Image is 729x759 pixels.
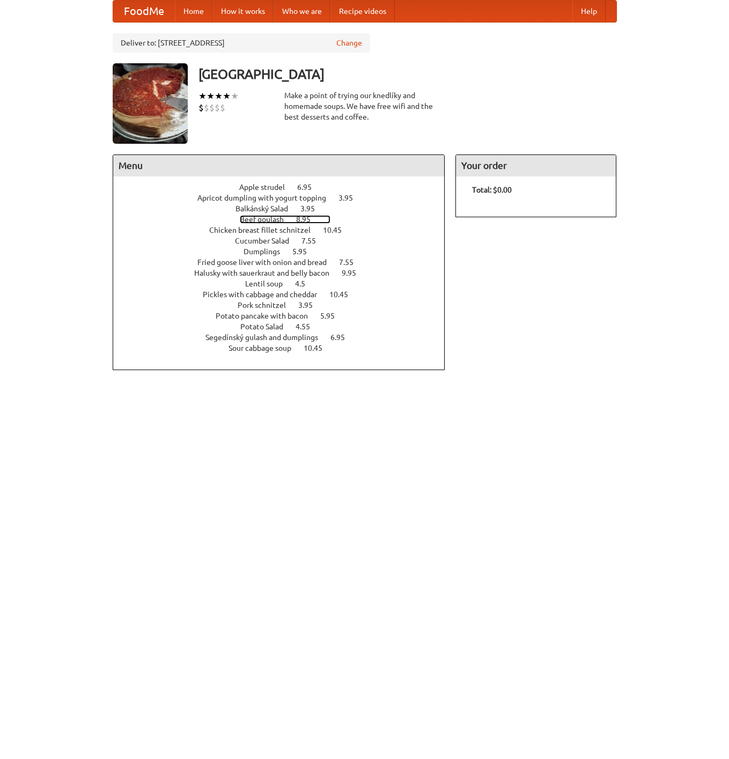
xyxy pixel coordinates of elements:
span: Cucumber Salad [235,237,300,245]
span: Dumplings [244,247,291,256]
span: Apple strudel [239,183,296,191]
li: $ [204,102,209,114]
a: Apricot dumpling with yogurt topping 3.95 [197,194,373,202]
div: Deliver to: [STREET_ADDRESS] [113,33,370,53]
a: Balkánský Salad 3.95 [235,204,335,213]
a: Apple strudel 6.95 [239,183,332,191]
a: Halusky with sauerkraut and belly bacon 9.95 [194,269,376,277]
h4: Your order [456,155,616,176]
a: Home [175,1,212,22]
span: Lentil soup [245,279,293,288]
span: Beef goulash [240,215,294,224]
span: 4.5 [295,279,316,288]
li: $ [198,102,204,114]
a: Sour cabbage soup 10.45 [229,344,342,352]
a: Potato Salad 4.55 [240,322,330,331]
li: ★ [198,90,207,102]
a: Fried goose liver with onion and bread 7.55 [197,258,373,267]
b: Total: $0.00 [472,186,512,194]
span: 10.45 [304,344,333,352]
a: Help [572,1,606,22]
span: 10.45 [329,290,359,299]
span: Sour cabbage soup [229,344,302,352]
span: 7.55 [339,258,364,267]
li: $ [220,102,225,114]
li: $ [209,102,215,114]
span: Segedínský gulash and dumplings [205,333,329,342]
a: Lentil soup 4.5 [245,279,325,288]
span: 7.55 [301,237,327,245]
li: ★ [207,90,215,102]
span: Balkánský Salad [235,204,299,213]
span: Fried goose liver with onion and bread [197,258,337,267]
span: 3.95 [298,301,323,310]
span: Pork schnitzel [238,301,297,310]
h4: Menu [113,155,445,176]
span: 3.95 [300,204,326,213]
span: 5.95 [292,247,318,256]
span: Potato pancake with bacon [216,312,319,320]
li: $ [215,102,220,114]
li: ★ [231,90,239,102]
a: Beef goulash 8.95 [240,215,330,224]
a: Recipe videos [330,1,395,22]
div: Make a point of trying our knedlíky and homemade soups. We have free wifi and the best desserts a... [284,90,445,122]
a: Chicken breast fillet schnitzel 10.45 [209,226,362,234]
li: ★ [215,90,223,102]
span: Chicken breast fillet schnitzel [209,226,321,234]
a: Cucumber Salad 7.55 [235,237,336,245]
a: Pork schnitzel 3.95 [238,301,333,310]
a: Potato pancake with bacon 5.95 [216,312,355,320]
span: 6.95 [297,183,322,191]
a: Who we are [274,1,330,22]
span: Pickles with cabbage and cheddar [203,290,328,299]
a: How it works [212,1,274,22]
a: FoodMe [113,1,175,22]
a: Dumplings 5.95 [244,247,327,256]
span: 10.45 [323,226,352,234]
span: 8.95 [296,215,321,224]
h3: [GEOGRAPHIC_DATA] [198,63,617,85]
a: Change [336,38,362,48]
span: Apricot dumpling with yogurt topping [197,194,337,202]
span: 6.95 [330,333,356,342]
span: 3.95 [338,194,364,202]
a: Pickles with cabbage and cheddar 10.45 [203,290,368,299]
span: 5.95 [320,312,345,320]
a: Segedínský gulash and dumplings 6.95 [205,333,365,342]
span: 4.55 [296,322,321,331]
li: ★ [223,90,231,102]
span: Halusky with sauerkraut and belly bacon [194,269,340,277]
span: 9.95 [342,269,367,277]
span: Potato Salad [240,322,294,331]
img: angular.jpg [113,63,188,144]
